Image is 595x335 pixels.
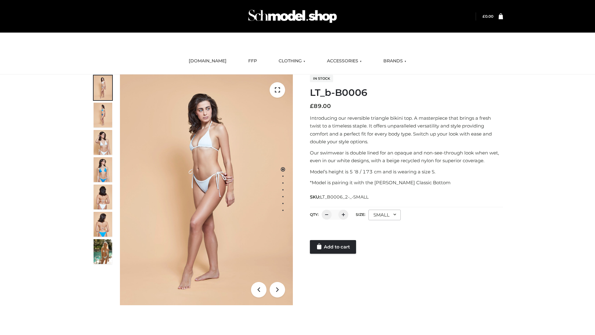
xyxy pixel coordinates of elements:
[94,130,112,155] img: ArielClassicBikiniTop_CloudNine_AzureSky_OW114ECO_3-scaled.jpg
[94,157,112,182] img: ArielClassicBikiniTop_CloudNine_AzureSky_OW114ECO_4-scaled.jpg
[94,185,112,209] img: ArielClassicBikiniTop_CloudNine_AzureSky_OW114ECO_7-scaled.jpg
[310,168,503,176] p: Model’s height is 5 ‘8 / 173 cm and is wearing a size S.
[244,54,262,68] a: FFP
[322,54,366,68] a: ACCESSORIES
[310,114,503,146] p: Introducing our reversible triangle bikini top. A masterpiece that brings a fresh twist to a time...
[94,212,112,237] img: ArielClassicBikiniTop_CloudNine_AzureSky_OW114ECO_8-scaled.jpg
[310,87,503,98] h1: LT_b-B0006
[320,194,368,200] span: LT_B0006_2-_-SMALL
[379,54,411,68] a: BRANDS
[483,14,493,19] bdi: 0.00
[184,54,231,68] a: [DOMAIN_NAME]
[310,75,333,82] span: In stock
[483,14,485,19] span: £
[94,75,112,100] img: ArielClassicBikiniTop_CloudNine_AzureSky_OW114ECO_1-scaled.jpg
[94,239,112,264] img: Arieltop_CloudNine_AzureSky2.jpg
[310,149,503,165] p: Our swimwear is double lined for an opaque and non-see-through look when wet, even in our white d...
[310,179,503,187] p: *Model is pairing it with the [PERSON_NAME] Classic Bottom
[274,54,310,68] a: CLOTHING
[94,103,112,127] img: ArielClassicBikiniTop_CloudNine_AzureSky_OW114ECO_2-scaled.jpg
[310,240,356,254] a: Add to cart
[310,103,331,109] bdi: 89.00
[356,212,365,217] label: Size:
[310,212,319,217] label: QTY:
[483,14,493,19] a: £0.00
[120,74,293,305] img: ArielClassicBikiniTop_CloudNine_AzureSky_OW114ECO_1
[368,210,401,220] div: SMALL
[310,103,314,109] span: £
[246,4,339,29] img: Schmodel Admin 964
[310,193,369,201] span: SKU:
